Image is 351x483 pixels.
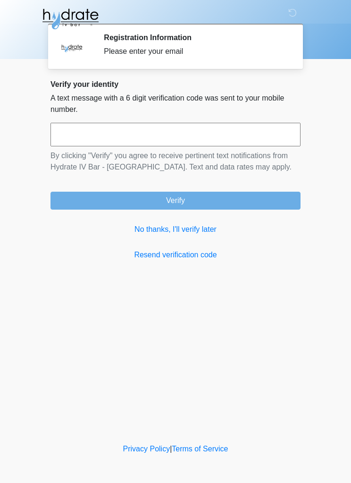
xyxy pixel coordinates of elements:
[50,150,301,173] p: By clicking "Verify" you agree to receive pertinent text notifications from Hydrate IV Bar - [GEO...
[41,7,100,31] img: Hydrate IV Bar - Glendale Logo
[50,224,301,235] a: No thanks, I'll verify later
[104,46,286,57] div: Please enter your email
[50,249,301,261] a: Resend verification code
[123,445,170,453] a: Privacy Policy
[50,192,301,210] button: Verify
[170,445,172,453] a: |
[58,33,86,61] img: Agent Avatar
[50,93,301,115] p: A text message with a 6 digit verification code was sent to your mobile number.
[172,445,228,453] a: Terms of Service
[50,80,301,89] h2: Verify your identity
